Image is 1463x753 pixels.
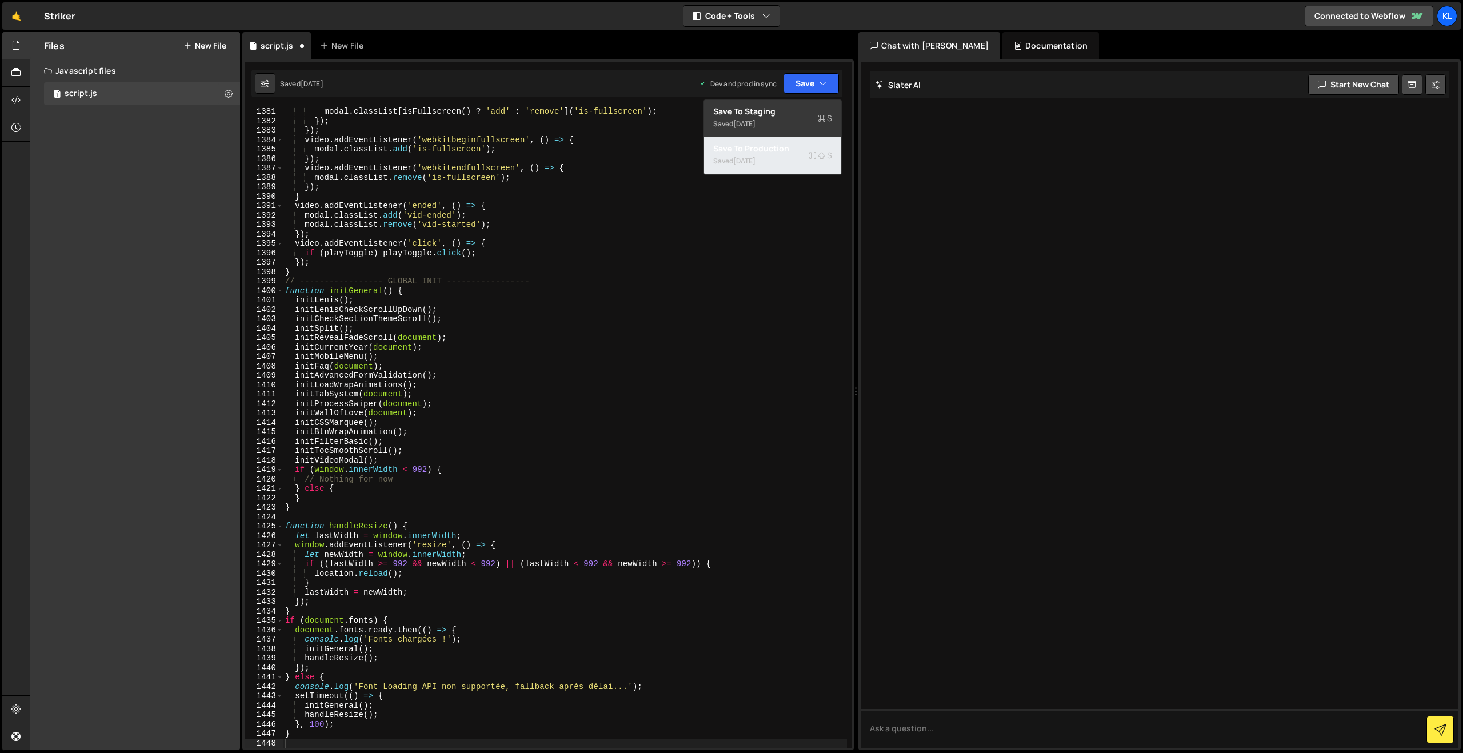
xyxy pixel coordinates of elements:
div: 16821/45965.js [44,82,240,105]
div: 1417 [245,446,283,456]
span: 1 [54,90,61,99]
div: 1391 [245,201,283,211]
div: 1421 [245,484,283,494]
div: [DATE] [733,156,756,166]
div: Documentation [1002,32,1099,59]
div: 1409 [245,371,283,380]
div: 1403 [245,314,283,324]
a: 🤙 [2,2,30,30]
div: 1404 [245,324,283,334]
div: 1390 [245,192,283,202]
div: 1401 [245,295,283,305]
span: S [818,113,832,124]
div: 1432 [245,588,283,598]
div: 1406 [245,343,283,353]
div: Chat with [PERSON_NAME] [858,32,1000,59]
div: 1393 [245,220,283,230]
div: 1400 [245,286,283,296]
div: Saved [713,154,832,168]
div: 1413 [245,408,283,418]
div: Saved [280,79,323,89]
div: 1418 [245,456,283,466]
div: 1394 [245,230,283,239]
div: 1419 [245,465,283,475]
div: 1426 [245,531,283,541]
div: script.js [65,89,97,99]
div: Code + Tools [703,99,842,175]
div: 1436 [245,626,283,635]
div: 1420 [245,475,283,484]
div: 1392 [245,211,283,221]
div: 1424 [245,512,283,522]
div: 1433 [245,597,283,607]
div: 1397 [245,258,283,267]
div: 1384 [245,135,283,145]
div: Save to Staging [713,106,832,117]
div: 1408 [245,362,283,371]
div: Saved [713,117,832,131]
div: 1416 [245,437,283,447]
div: 1399 [245,277,283,286]
div: 1428 [245,550,283,560]
div: 1447 [245,729,283,739]
button: Save to StagingS Saved[DATE] [704,100,841,137]
div: 1412 [245,399,283,409]
div: 1405 [245,333,283,343]
div: 1410 [245,380,283,390]
div: [DATE] [733,119,756,129]
button: Save [784,73,839,94]
div: Javascript files [30,59,240,82]
div: 1423 [245,503,283,512]
button: Code + Tools [683,6,780,26]
button: Start new chat [1308,74,1399,95]
div: 1388 [245,173,283,183]
button: New File [183,41,226,50]
div: 1429 [245,559,283,569]
div: script.js [261,40,293,51]
div: 1383 [245,126,283,135]
div: 1398 [245,267,283,277]
div: 1446 [245,720,283,730]
div: 1414 [245,418,283,428]
a: Connected to Webflow [1305,6,1433,26]
div: Save to Production [713,143,832,154]
h2: Files [44,39,65,52]
div: 1444 [245,701,283,711]
div: 1431 [245,578,283,588]
div: 1385 [245,145,283,154]
div: 1438 [245,644,283,654]
a: Kl [1437,6,1457,26]
h2: Slater AI [876,79,921,90]
div: 1402 [245,305,283,315]
div: 1434 [245,607,283,616]
div: 1415 [245,427,283,437]
div: 1437 [245,635,283,644]
div: 1448 [245,739,283,748]
div: 1440 [245,663,283,673]
div: Striker [44,9,75,23]
div: 1435 [245,616,283,626]
div: 1395 [245,239,283,249]
div: 1407 [245,352,283,362]
div: 1439 [245,654,283,663]
div: 1430 [245,569,283,579]
div: 1425 [245,522,283,531]
div: 1442 [245,682,283,692]
div: Dev and prod in sync [699,79,777,89]
div: 1445 [245,710,283,720]
div: New File [320,40,368,51]
button: Save to ProductionS Saved[DATE] [704,137,841,174]
div: 1411 [245,390,283,399]
div: 1443 [245,691,283,701]
div: [DATE] [301,79,323,89]
div: 1381 [245,107,283,117]
span: S [809,150,832,161]
div: 1386 [245,154,283,164]
div: 1387 [245,163,283,173]
div: 1422 [245,494,283,503]
div: 1389 [245,182,283,192]
div: 1441 [245,672,283,682]
div: 1427 [245,540,283,550]
div: 1382 [245,117,283,126]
